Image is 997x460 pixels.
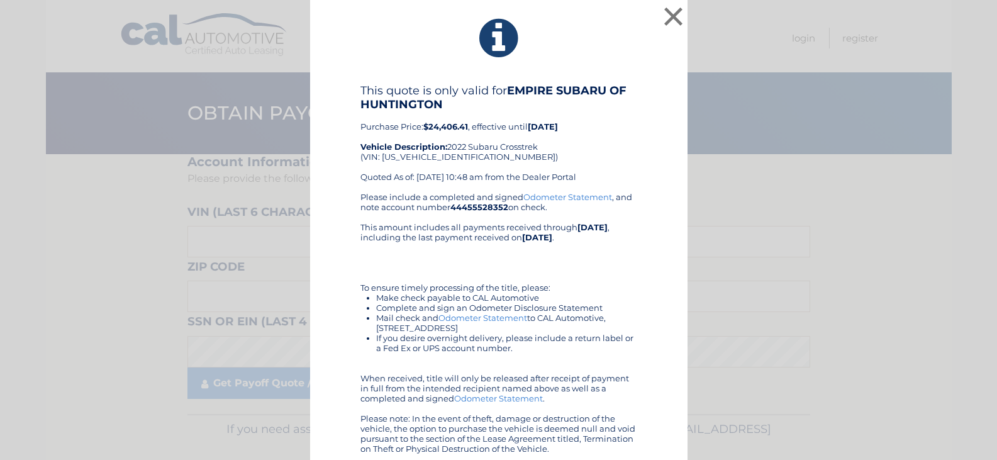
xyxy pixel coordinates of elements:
b: [DATE] [522,232,552,242]
li: Mail check and to CAL Automotive, [STREET_ADDRESS] [376,313,637,333]
button: × [661,4,686,29]
div: Purchase Price: , effective until 2022 Subaru Crosstrek (VIN: [US_VEHICLE_IDENTIFICATION_NUMBER])... [360,84,637,192]
li: Complete and sign an Odometer Disclosure Statement [376,303,637,313]
a: Odometer Statement [523,192,612,202]
b: [DATE] [577,222,608,232]
b: 44455528352 [450,202,508,212]
b: $24,406.41 [423,121,468,132]
a: Odometer Statement [454,393,543,403]
a: Odometer Statement [438,313,527,323]
li: Make check payable to CAL Automotive [376,293,637,303]
h4: This quote is only valid for [360,84,637,111]
li: If you desire overnight delivery, please include a return label or a Fed Ex or UPS account number. [376,333,637,353]
b: EMPIRE SUBARU OF HUNTINGTON [360,84,627,111]
div: Please include a completed and signed , and note account number on check. This amount includes al... [360,192,637,454]
b: [DATE] [528,121,558,132]
strong: Vehicle Description: [360,142,447,152]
